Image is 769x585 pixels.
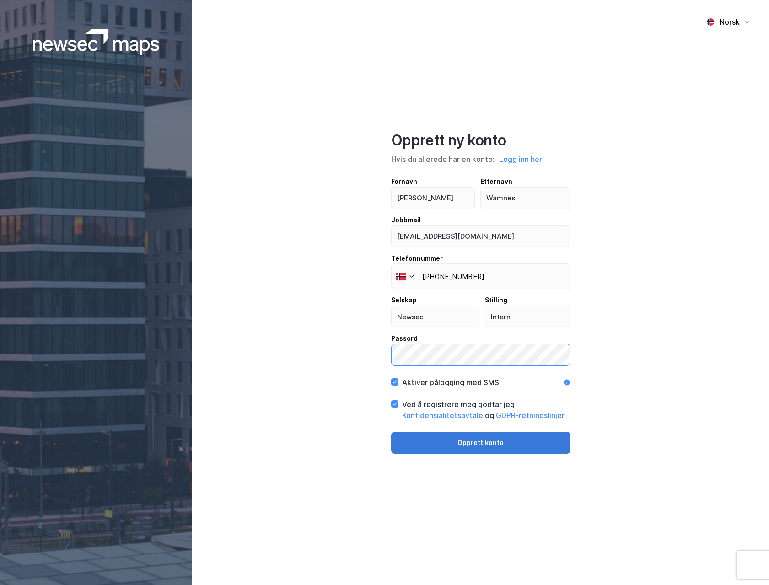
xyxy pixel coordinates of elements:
[391,263,570,289] input: Telefonnummer
[402,377,499,388] div: Aktiver pålogging med SMS
[391,432,570,454] button: Opprett konto
[485,295,570,306] div: Stilling
[723,541,769,585] iframe: Chat Widget
[391,295,480,306] div: Selskap
[723,541,769,585] div: Kontrollprogram for chat
[33,29,160,55] img: logoWhite.bf58a803f64e89776f2b079ca2356427.svg
[391,131,570,150] div: Opprett ny konto
[391,153,570,165] div: Hvis du allerede har en konto:
[391,253,570,264] div: Telefonnummer
[402,399,570,421] div: Ved å registrere meg godtar jeg og
[392,264,417,289] div: Norway: + 47
[480,176,570,187] div: Etternavn
[496,153,545,165] button: Logg inn her
[720,16,740,27] div: Norsk
[391,215,570,225] div: Jobbmail
[391,176,475,187] div: Fornavn
[391,333,570,344] div: Passord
